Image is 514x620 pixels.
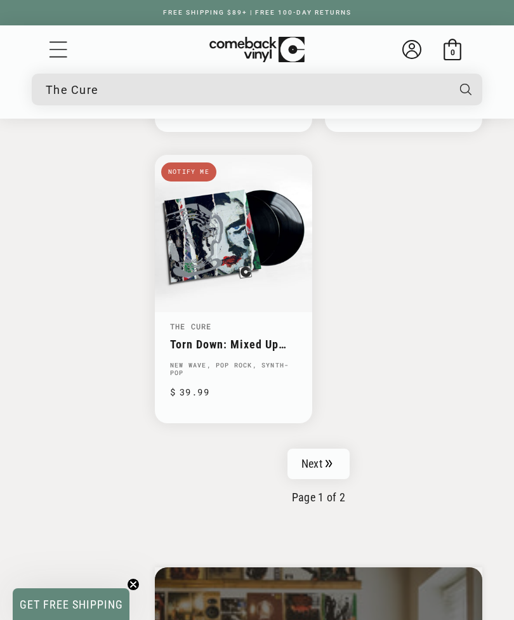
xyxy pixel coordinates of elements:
[48,39,69,60] summary: Menu
[170,321,212,331] a: The Cure
[449,74,484,105] button: Search
[32,74,482,105] div: Search
[46,77,447,103] input: When autocomplete results are available use up and down arrows to review and enter to select
[150,9,364,16] a: FREE SHIPPING $89+ | FREE 100-DAY RETURNS
[209,37,305,63] img: ComebackVinyl.com
[170,338,297,351] a: Torn Down: Mixed Up Extras 2018
[287,449,350,479] a: Next
[20,598,123,611] span: GET FREE SHIPPING
[155,491,482,504] p: Page 1 of 2
[127,578,140,591] button: Close teaser
[155,449,482,504] nav: Pagination
[13,588,129,620] div: GET FREE SHIPPINGClose teaser
[451,48,455,57] span: 0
